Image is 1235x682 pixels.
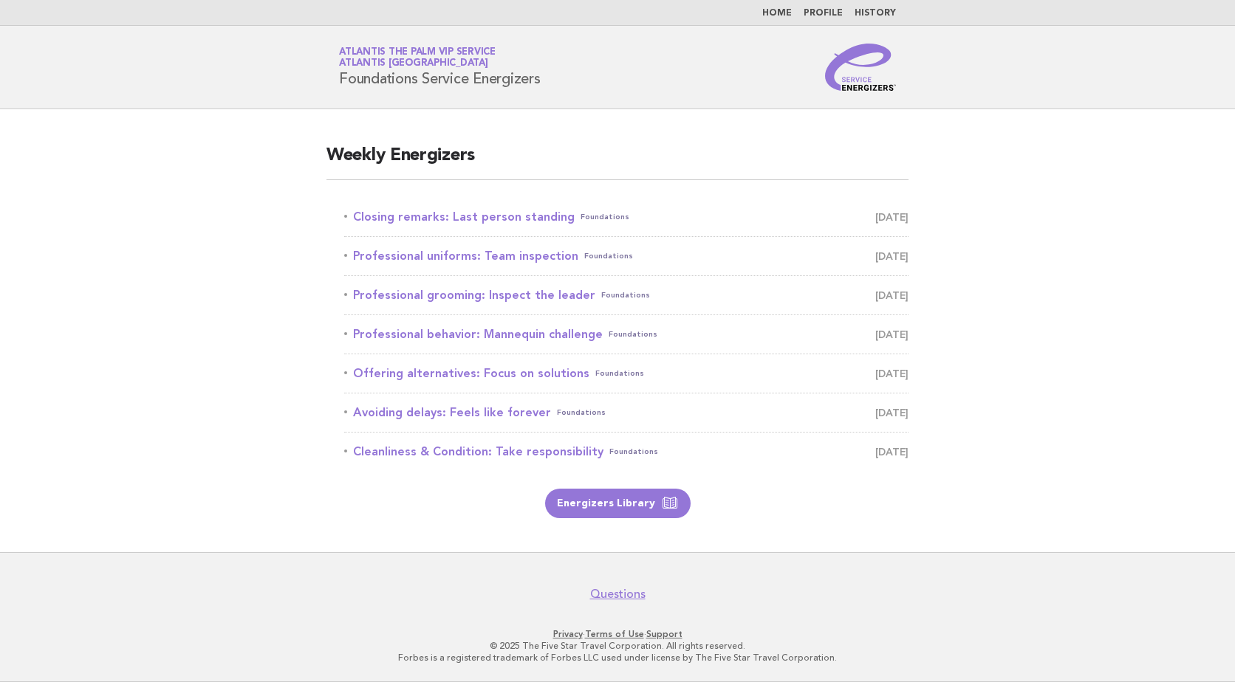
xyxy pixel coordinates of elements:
[326,144,909,180] h2: Weekly Energizers
[339,47,496,68] a: Atlantis The Palm VIP ServiceAtlantis [GEOGRAPHIC_DATA]
[545,489,691,518] a: Energizers Library
[825,44,896,91] img: Service Energizers
[875,207,909,227] span: [DATE]
[875,246,909,266] span: [DATE]
[344,363,909,384] a: Offering alternatives: Focus on solutionsFoundations [DATE]
[339,48,541,86] h1: Foundations Service Energizers
[585,629,644,639] a: Terms of Use
[590,587,646,602] a: Questions
[855,9,896,18] a: History
[339,59,488,69] span: Atlantis [GEOGRAPHIC_DATA]
[165,652,1070,664] p: Forbes is a registered trademark of Forbes LLC used under license by The Five Star Travel Corpora...
[804,9,843,18] a: Profile
[344,441,909,462] a: Cleanliness & Condition: Take responsibilityFoundations [DATE]
[344,402,909,423] a: Avoiding delays: Feels like foreverFoundations [DATE]
[557,402,606,423] span: Foundations
[762,9,792,18] a: Home
[601,285,650,306] span: Foundations
[344,324,909,345] a: Professional behavior: Mannequin challengeFoundations [DATE]
[584,246,633,266] span: Foundations
[875,402,909,423] span: [DATE]
[165,628,1070,640] p: · ·
[344,285,909,306] a: Professional grooming: Inspect the leaderFoundations [DATE]
[553,629,583,639] a: Privacy
[344,207,909,227] a: Closing remarks: Last person standingFoundations [DATE]
[581,207,629,227] span: Foundations
[344,246,909,266] a: Professional uniforms: Team inspectionFoundations [DATE]
[875,324,909,345] span: [DATE]
[875,363,909,384] span: [DATE]
[595,363,644,384] span: Foundations
[165,640,1070,652] p: © 2025 The Five Star Travel Corporation. All rights reserved.
[875,285,909,306] span: [DATE]
[609,324,657,345] span: Foundations
[646,629,682,639] a: Support
[875,441,909,462] span: [DATE]
[609,441,658,462] span: Foundations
